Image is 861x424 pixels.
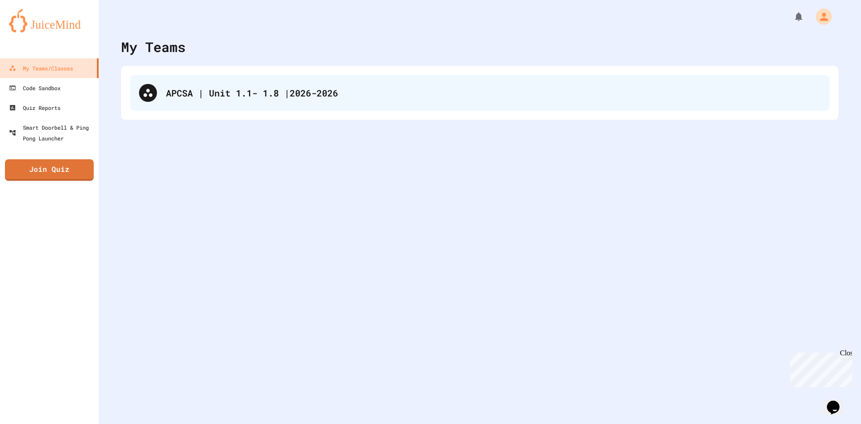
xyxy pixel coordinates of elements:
div: Quiz Reports [9,102,61,113]
div: My Teams/Classes [9,63,73,74]
iframe: chat widget [823,388,852,415]
div: APCSA | Unit 1.1- 1.8 |2026-2026 [130,75,830,111]
div: Chat with us now!Close [4,4,62,57]
div: My Teams [121,37,186,57]
a: Join Quiz [5,159,94,181]
img: logo-orange.svg [9,9,90,32]
div: APCSA | Unit 1.1- 1.8 |2026-2026 [166,86,821,100]
div: Code Sandbox [9,83,61,93]
div: My Account [806,6,834,27]
div: Smart Doorbell & Ping Pong Launcher [9,122,95,144]
div: My Notifications [777,9,806,24]
iframe: chat widget [787,349,852,387]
